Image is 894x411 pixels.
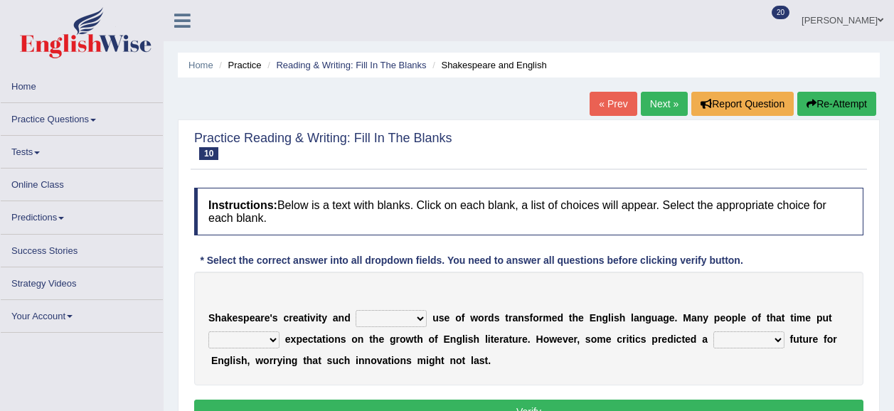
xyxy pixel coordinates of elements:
b: n [400,355,406,366]
b: i [326,333,329,345]
b: d [488,312,494,324]
a: Practice Questions [1,103,163,131]
b: w [470,312,478,324]
b: a [312,355,318,366]
b: t [413,333,417,345]
b: s [272,312,278,324]
b: e [552,312,558,324]
b: t [322,333,326,345]
b: m [543,312,551,324]
b: h [215,312,221,324]
b: c [617,333,622,345]
b: u [802,333,809,345]
b: y [703,312,708,324]
b: e [557,333,563,345]
b: e [285,333,291,345]
b: c [283,312,289,324]
b: t [485,355,489,366]
b: h [619,312,626,324]
b: v [563,333,568,345]
a: Tests [1,136,163,164]
b: t [441,355,445,366]
b: m [417,355,426,366]
b: w [255,355,263,366]
b: i [426,355,429,366]
button: Report Question [691,92,794,116]
b: S [208,312,215,324]
b: r [509,312,512,324]
b: a [221,312,227,324]
b: a [298,312,304,324]
b: l [485,333,488,345]
b: a [776,312,782,324]
b: n [639,312,646,324]
b: e [378,333,384,345]
b: s [585,333,591,345]
b: o [725,312,732,324]
b: r [396,333,400,345]
b: f [435,333,438,345]
b: t [491,333,494,345]
b: u [793,333,799,345]
a: Reading & Writing: Fill In The Blanks [276,60,426,70]
b: . [488,355,491,366]
b: f [824,333,827,345]
b: i [356,355,358,366]
b: . [675,312,678,324]
b: d [344,312,351,324]
b: r [809,333,812,345]
b: i [674,333,676,345]
b: n [358,333,364,345]
b: r [622,333,626,345]
b: . [528,333,531,345]
b: e [233,312,238,324]
b: i [627,333,629,345]
b: h [373,333,379,345]
b: l [608,312,611,324]
b: p [714,312,720,324]
b: p [296,333,302,345]
b: , [577,333,580,345]
b: r [833,333,836,345]
b: g [645,312,651,324]
b: a [702,333,708,345]
b: i [282,355,285,366]
a: Strategy Videos [1,267,163,295]
b: u [512,333,518,345]
b: m [597,333,605,345]
b: g [224,355,230,366]
b: e [661,333,667,345]
b: u [432,312,439,324]
b: a [382,355,388,366]
b: d [691,333,697,345]
b: u [822,312,829,324]
b: a [316,333,322,345]
b: t [681,333,685,345]
b: o [371,355,377,366]
b: E [211,355,218,366]
b: r [539,312,543,324]
b: p [816,312,823,324]
a: Online Class [1,169,163,196]
b: d [557,312,563,324]
b: l [738,312,740,324]
b: g [292,355,298,366]
b: a [504,333,509,345]
b: Instructions: [208,199,277,211]
b: f [757,312,761,324]
b: , [248,355,250,366]
b: o [428,333,435,345]
button: Re-Attempt [797,92,876,116]
b: e [805,312,811,324]
b: s [524,312,530,324]
b: e [685,333,691,345]
b: o [533,312,539,324]
b: t [767,312,770,324]
b: o [478,312,484,324]
b: n [339,312,345,324]
b: g [602,312,609,324]
b: n [449,355,456,366]
b: r [484,312,488,324]
b: k [227,312,233,324]
b: e [669,312,675,324]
